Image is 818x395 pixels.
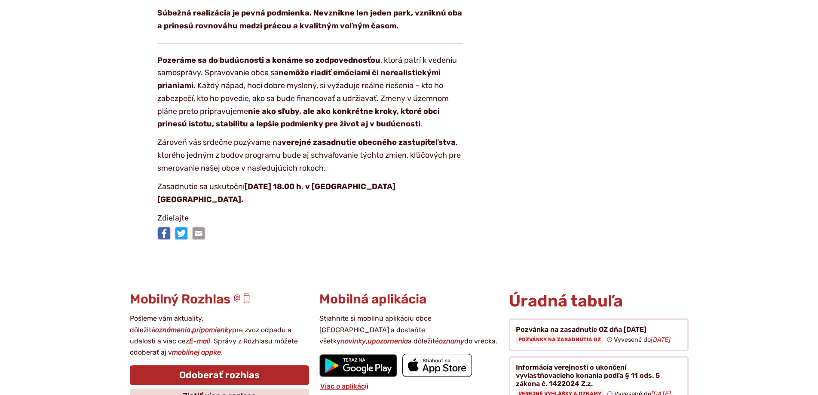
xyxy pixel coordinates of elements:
strong: nemôže riadiť emóciami či nerealistickými prianiami [157,68,441,90]
strong: [DATE] 18.00 h. v [GEOGRAPHIC_DATA] [GEOGRAPHIC_DATA]. [157,182,395,204]
strong: upozornenia [368,337,408,345]
strong: mobilnej appke [172,348,221,356]
img: Prejsť na mobilnú aplikáciu Sekule v službe Google Play [319,354,397,377]
h3: Mobilná aplikácia [319,292,499,306]
strong: E-mail [189,337,210,345]
img: Zdieľať na Facebooku [157,227,171,240]
img: Zdieľať na Twitteri [175,227,188,240]
strong: pripomienky [192,326,232,334]
h3: Mobilný Rozhlas [130,292,309,306]
a: Viac o aplikácii [319,382,369,390]
p: Zdieľajte [157,212,463,225]
img: Prejsť na mobilnú aplikáciu Sekule v App Store [402,354,472,377]
p: Pošleme vám aktuality, dôležité , pre zvoz odpadu a udalosti a viac cez . Správy z Rozhlasu môžet... [130,313,309,358]
strong: nie ako sľuby, ale ako konkrétne kroky, ktoré obci prinesú istotu, stabilitu a lepšie podmienky p... [157,107,440,129]
p: Zasadnutie sa uskutoční [157,181,463,206]
img: Zdieľať e-mailom [192,227,205,240]
a: Pozvánka na zasadnutie OZ dňa [DATE] Pozvánky na zasadnutia OZ Vyvesené do[DATE] [509,318,688,351]
strong: Súbežná realizácia je pevná podmienka. Nevznikne len jeden park, vzniknú oba a prinesú rovnováhu ... [157,8,462,31]
h2: Úradná tabuľa [509,292,688,310]
strong: oznamy [439,337,464,345]
strong: Pozeráme sa do budúcnosti a konáme so zodpovednosťou [157,55,380,65]
a: Odoberať rozhlas [130,365,309,385]
p: Zároveň vás srdečne pozývame na , ktorého jedným z bodov programu bude aj schvaľovanie týchto zmi... [157,136,463,175]
strong: oznámenia [155,326,190,334]
strong: novinky [340,337,366,345]
p: , ktorá patrí k vedeniu samosprávy. Spravovanie obce sa . Každý nápad, hoci dobre myslený, si vyž... [157,54,463,131]
strong: verejné zasadnutie obecného zastupiteľstva [282,138,456,147]
p: Stiahnite si mobilnú aplikáciu obce [GEOGRAPHIC_DATA] a dostaňte všetky , a dôležité do vrecka. [319,313,499,347]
